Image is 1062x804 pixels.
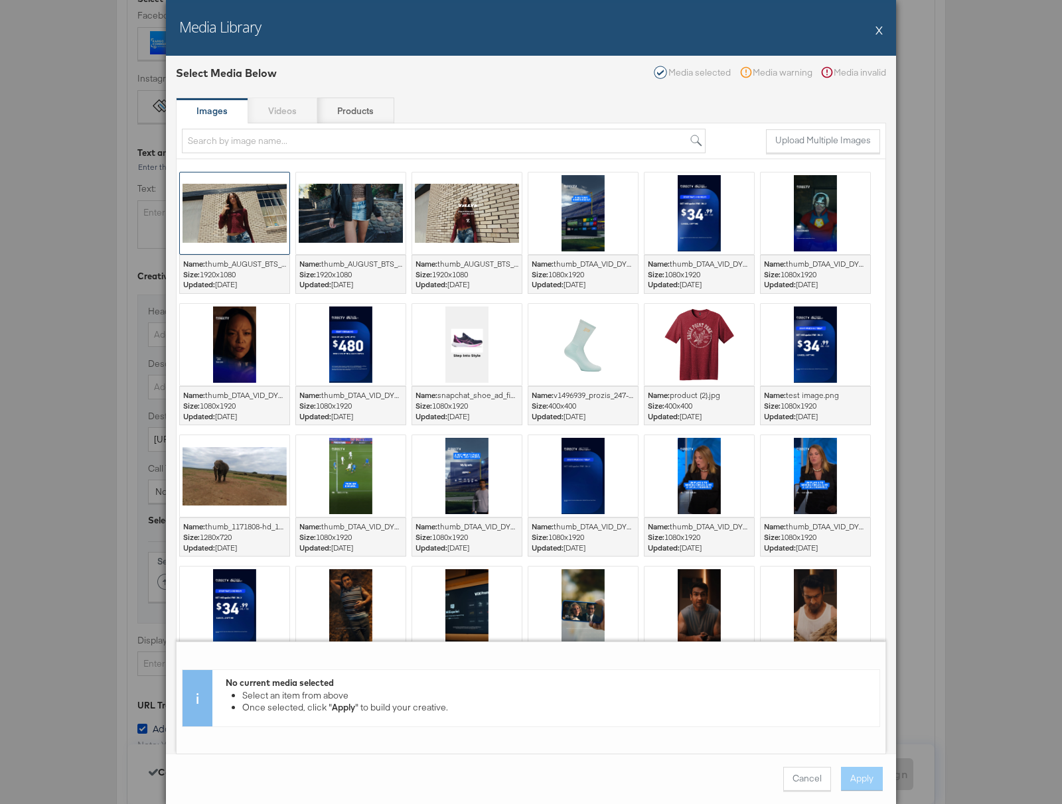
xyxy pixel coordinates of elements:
[532,279,564,289] strong: Updated:
[176,66,277,81] div: Select Media Below
[532,401,548,411] strong: Size:
[416,401,518,411] div: 1080 x 1920
[437,521,812,531] span: thumb_DTAA_VID_DYN_ENG_25Q3SportsDyn001-01-002_072825_MySports_NA_Snap Ads_Snapchat.mp4.png
[648,532,751,543] div: 1080 x 1920
[764,543,867,553] span: [DATE]
[416,532,432,542] strong: Size:
[764,401,781,411] strong: Size:
[764,411,796,421] strong: Updated:
[648,269,751,280] div: 1080 x 1920
[554,259,983,269] span: thumb_DTAA_VID_DYN_ENG_25Q3fbplaybook_[PHONE_NUMBER]_072825_ProFootball_NA_Snap Ads_Snapchat.mp4....
[183,401,286,411] div: 1080 x 1920
[205,390,611,400] span: thumb_DTAA_VID_DYN_ENG_25Q2MnSQ3Fav001-01-002_81825_Movies-and-Shows_NA_Snap Ads_Snapchat.mp4.png
[554,390,856,400] span: v1496939_prozis_247-cushioned-crew-socks-green-water_3638_green-water_main.jpg
[183,543,215,553] strong: Updated:
[299,521,321,531] strong: Name:
[764,532,781,542] strong: Size:
[205,259,356,269] span: thumb_AUGUST_BTS_16x9_30SEC.mp4.png
[299,279,331,289] strong: Updated:
[183,532,200,542] strong: Size:
[670,259,1047,269] span: thumb_DTAA_VID_DYN_ENG_25Q3MiEspanol001-02-002_072825_MiEspanol_NA_Snap Ads_Snapchat.mp4.png
[875,17,883,43] button: X
[554,521,931,531] span: thumb_DTAA_VID_DYN_ENG_25Q3MiEspanol001-01-002_072825_MiEspanol_NA_Snap Ads_Snapchat.mp4.png
[764,521,786,531] strong: Name:
[764,532,867,543] div: 1080 x 1920
[332,701,355,713] strong: Apply
[337,105,374,117] strong: Products
[532,259,554,269] strong: Name:
[648,259,670,269] strong: Name:
[416,411,447,421] strong: Updated:
[242,701,873,714] li: Once selected, click " " to build your creative.
[532,411,564,421] strong: Updated:
[764,259,786,269] strong: Name:
[299,411,331,421] strong: Updated:
[648,279,751,290] span: [DATE]
[820,66,886,79] div: Media invalid
[532,401,635,411] div: 400 x 400
[764,401,867,411] div: 1080 x 1920
[183,390,205,400] strong: Name:
[321,390,735,400] span: thumb_DTAA_VID_DYN_ENG_25Q3fbplaybook_[PHONE_NUMBER]_072825_ProFootball_NA_Snap Ads_Snapchat.mp4.png
[648,390,670,400] strong: Name:
[648,521,670,531] strong: Name:
[183,269,200,279] strong: Size:
[183,411,215,421] strong: Updated:
[648,543,751,553] span: [DATE]
[532,279,635,290] span: [DATE]
[764,543,796,553] strong: Updated:
[183,279,286,290] span: [DATE]
[416,390,437,400] strong: Name:
[532,521,554,531] strong: Name:
[532,532,635,543] div: 1080 x 1920
[416,279,447,289] strong: Updated:
[182,129,706,153] input: Search by image name...
[299,401,316,411] strong: Size:
[183,401,200,411] strong: Size:
[321,259,472,269] span: thumb_AUGUST_BTS_16x9_15SEC.mp4.png
[532,543,635,553] span: [DATE]
[299,279,402,290] span: [DATE]
[648,543,680,553] strong: Updated:
[532,269,548,279] strong: Size:
[226,677,873,689] div: No current media selected
[416,532,518,543] div: 1080 x 1920
[299,269,316,279] strong: Size:
[416,543,447,553] strong: Updated:
[532,532,548,542] strong: Size:
[299,543,331,553] strong: Updated:
[648,401,751,411] div: 400 x 400
[183,269,286,280] div: 1920 x 1080
[416,269,432,279] strong: Size:
[299,390,321,400] strong: Name:
[196,105,228,117] strong: Images
[299,259,321,269] strong: Name:
[299,532,316,542] strong: Size:
[183,532,286,543] div: 1280 x 720
[648,279,680,289] strong: Updated:
[764,411,867,422] span: [DATE]
[183,279,215,289] strong: Updated:
[437,259,588,269] span: thumb_AUGUST_BTS_16x9_06SEC.mp4.png
[764,279,867,290] span: [DATE]
[532,543,564,553] strong: Updated:
[654,66,731,79] div: Media selected
[648,411,680,421] strong: Updated:
[416,259,437,269] strong: Name:
[183,259,205,269] strong: Name:
[783,767,831,791] button: Cancel
[648,411,751,422] span: [DATE]
[766,129,880,153] button: Upload Multiple Images
[416,521,437,531] strong: Name:
[786,390,839,400] span: test image.png
[416,543,518,553] span: [DATE]
[299,269,402,280] div: 1920 x 1080
[648,269,664,279] strong: Size:
[532,269,635,280] div: 1080 x 1920
[416,279,518,290] span: [DATE]
[764,390,786,400] strong: Name:
[416,411,518,422] span: [DATE]
[299,543,402,553] span: [DATE]
[179,17,261,36] h2: Media Library
[648,401,664,411] strong: Size:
